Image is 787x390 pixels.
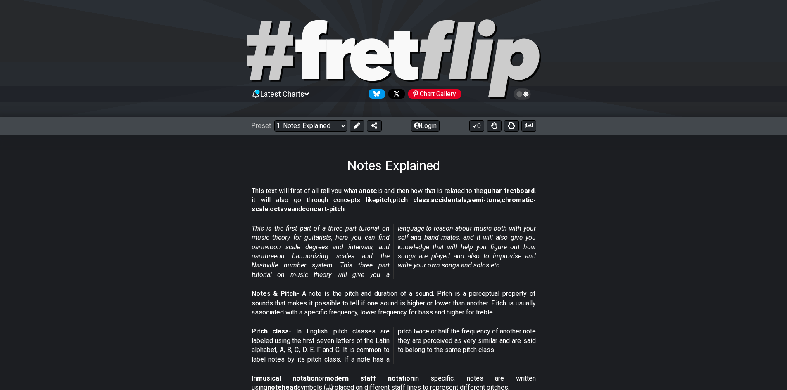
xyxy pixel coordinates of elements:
h1: Notes Explained [347,158,440,173]
a: Follow #fretflip at X [385,89,405,99]
strong: octave [270,205,292,213]
em: This is the first part of a three part tutorial on music theory for guitarists, here you can find... [252,225,536,279]
select: Preset [274,120,347,132]
button: Create image [521,120,536,132]
a: Follow #fretflip at Bluesky [365,89,385,99]
button: Login [411,120,440,132]
strong: modern staff notation [324,374,414,382]
strong: accidentals [431,196,467,204]
button: Edit Preset [350,120,364,132]
strong: guitar fretboard [483,187,535,195]
span: Preset [251,122,271,130]
p: This text will first of all tell you what a is and then how that is related to the , it will also... [252,187,536,214]
button: Print [504,120,519,132]
span: Latest Charts [260,90,304,98]
button: 0 [469,120,484,132]
span: Toggle light / dark theme [518,90,527,98]
strong: Notes & Pitch [252,290,297,298]
strong: pitch class [392,196,430,204]
button: Toggle Dexterity for all fretkits [487,120,502,132]
div: Chart Gallery [408,89,461,99]
strong: concert-pitch [302,205,345,213]
strong: note [363,187,377,195]
span: three [263,252,277,260]
strong: Pitch class [252,327,289,335]
a: #fretflip at Pinterest [405,89,461,99]
strong: musical notation [257,374,319,382]
strong: semi-tone [468,196,500,204]
p: - In English, pitch classes are labeled using the first seven letters of the Latin alphabet, A, B... [252,327,536,364]
p: - A note is the pitch and duration of a sound. Pitch is a perceptual property of sounds that make... [252,289,536,317]
button: Share Preset [367,120,382,132]
span: two [263,243,273,251]
strong: pitch [376,196,391,204]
